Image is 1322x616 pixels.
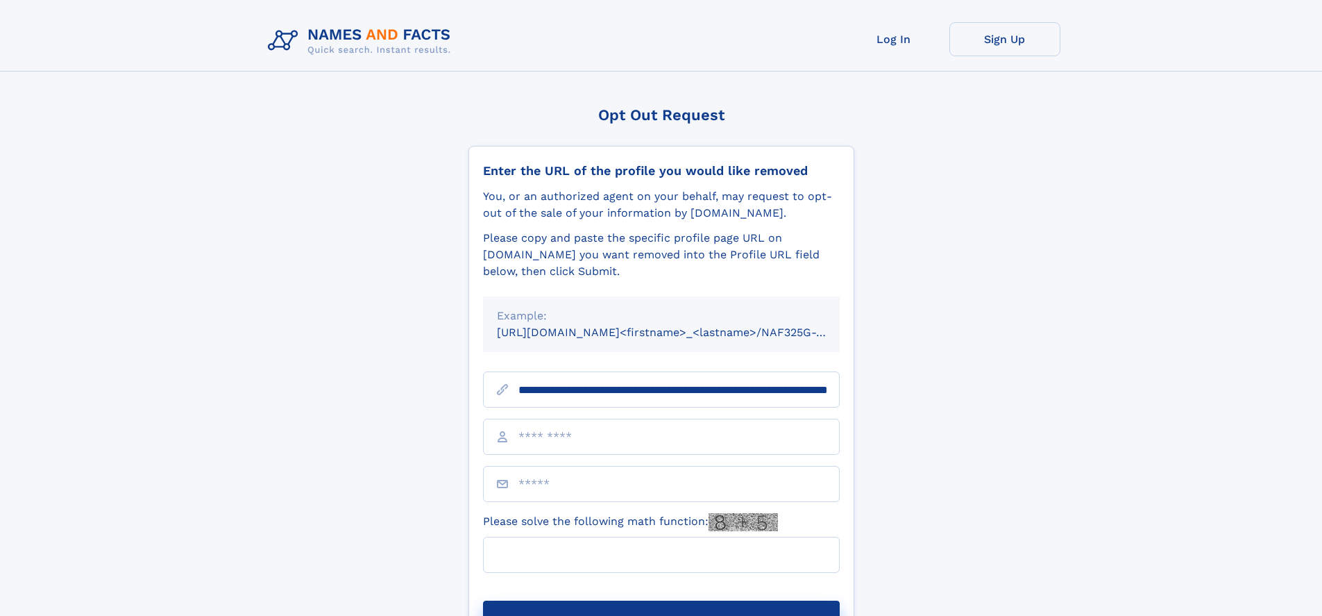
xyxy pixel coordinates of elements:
[497,308,826,324] div: Example:
[483,230,840,280] div: Please copy and paste the specific profile page URL on [DOMAIN_NAME] you want removed into the Pr...
[483,188,840,222] div: You, or an authorized agent on your behalf, may request to opt-out of the sale of your informatio...
[497,326,866,339] small: [URL][DOMAIN_NAME]<firstname>_<lastname>/NAF325G-xxxxxxxx
[838,22,949,56] a: Log In
[483,163,840,178] div: Enter the URL of the profile you would like removed
[949,22,1060,56] a: Sign Up
[483,513,778,531] label: Please solve the following math function:
[468,106,854,124] div: Opt Out Request
[262,22,462,60] img: Logo Names and Facts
